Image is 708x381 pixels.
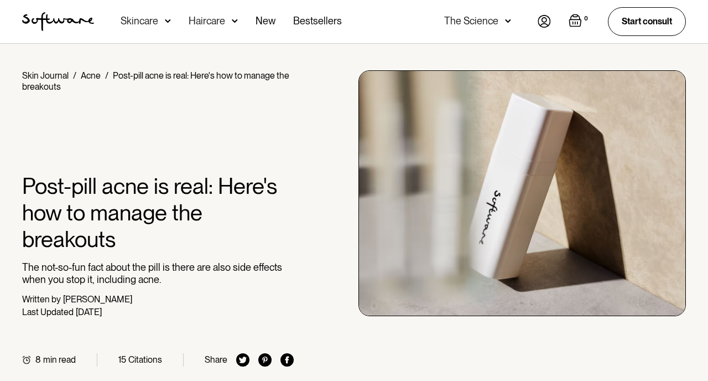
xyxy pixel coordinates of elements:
[608,7,686,35] a: Start consult
[205,354,227,365] div: Share
[582,14,590,24] div: 0
[189,16,225,27] div: Haircare
[22,294,61,305] div: Written by
[569,14,590,29] a: Open empty cart
[43,354,76,365] div: min read
[128,354,162,365] div: Citations
[22,261,294,285] p: The not-so-fun fact about the pill is there are also side effects when you stop it, including acne.
[73,70,76,81] div: /
[22,70,69,81] a: Skin Journal
[232,16,238,27] img: arrow down
[81,70,101,81] a: Acne
[280,353,294,367] img: facebook icon
[35,354,41,365] div: 8
[76,307,102,317] div: [DATE]
[22,173,294,253] h1: Post-pill acne is real: Here's how to manage the breakouts
[121,16,158,27] div: Skincare
[258,353,272,367] img: pinterest icon
[22,70,289,92] div: Post-pill acne is real: Here's how to manage the breakouts
[444,16,498,27] div: The Science
[22,307,74,317] div: Last Updated
[236,353,249,367] img: twitter icon
[165,16,171,27] img: arrow down
[118,354,126,365] div: 15
[22,12,94,31] img: Software Logo
[105,70,108,81] div: /
[63,294,132,305] div: [PERSON_NAME]
[22,12,94,31] a: home
[505,16,511,27] img: arrow down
